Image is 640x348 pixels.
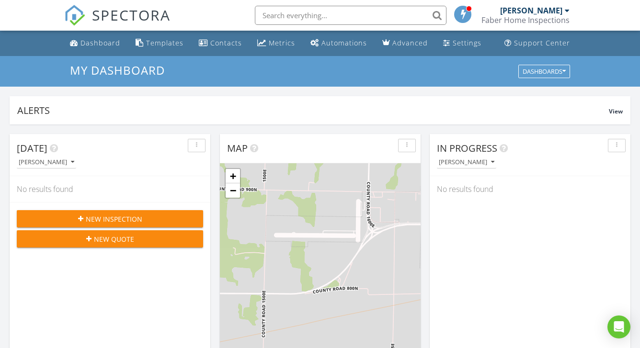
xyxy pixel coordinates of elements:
div: Open Intercom Messenger [607,315,630,338]
div: [PERSON_NAME] [500,6,562,15]
a: Dashboard [66,34,124,52]
a: Advanced [378,34,432,52]
div: Dashboard [80,38,120,47]
div: Advanced [392,38,428,47]
div: [PERSON_NAME] [439,159,494,166]
a: Contacts [195,34,246,52]
div: Faber Home Inspections [481,15,570,25]
a: Zoom out [226,183,240,198]
a: Automations (Basic) [307,34,371,52]
div: No results found [430,176,630,202]
button: New Quote [17,230,203,247]
a: Settings [439,34,485,52]
div: [PERSON_NAME] [19,159,74,166]
span: In Progress [437,142,497,155]
span: [DATE] [17,142,47,155]
div: Settings [453,38,481,47]
a: Templates [132,34,187,52]
div: Alerts [17,104,609,117]
span: New Inspection [86,214,142,224]
a: SPECTORA [64,13,171,33]
button: Dashboards [518,65,570,78]
button: [PERSON_NAME] [437,156,496,169]
button: New Inspection [17,210,203,227]
div: Metrics [269,38,295,47]
div: Automations [321,38,367,47]
span: My Dashboard [70,62,165,78]
a: Metrics [253,34,299,52]
img: The Best Home Inspection Software - Spectora [64,5,85,26]
span: SPECTORA [92,5,171,25]
span: New Quote [94,234,134,244]
div: Templates [146,38,183,47]
a: Support Center [501,34,574,52]
div: No results found [10,176,210,202]
div: Dashboards [523,68,566,75]
input: Search everything... [255,6,446,25]
span: Map [227,142,248,155]
span: View [609,107,623,115]
div: Support Center [514,38,570,47]
div: Contacts [210,38,242,47]
a: Zoom in [226,169,240,183]
button: [PERSON_NAME] [17,156,76,169]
